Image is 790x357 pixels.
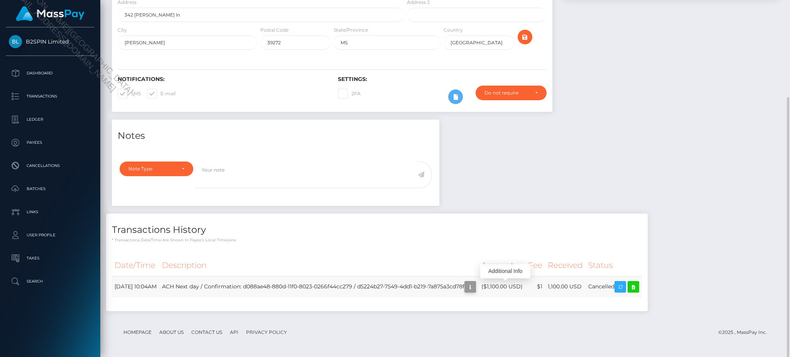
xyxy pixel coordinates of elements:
div: Note Type [128,166,176,172]
label: E-mail [147,89,176,99]
p: Search [9,276,91,287]
a: API [227,326,241,338]
p: Links [9,206,91,218]
p: Ledger [9,114,91,125]
td: ACH Next day / Confirmation: d088ae48-880d-11f0-8023-0266f44cc279 / d5224b27-7549-4dd1-b219-7a875... [159,276,479,297]
h4: Notes [118,129,434,143]
label: City [118,27,127,34]
div: © 2025 , MassPay Inc. [718,328,773,337]
button: Do not require [476,86,547,100]
a: Ledger [6,110,95,129]
p: Payees [9,137,91,148]
span: B2SPIN Limited [6,38,95,45]
th: Received [545,255,586,276]
img: B2SPIN Limited [9,35,22,48]
div: Additional Info [480,264,530,278]
a: Dashboard [6,64,95,83]
h6: Settings: [338,76,547,83]
label: Postal Code [260,27,289,34]
label: 2FA [338,89,361,99]
a: User Profile [6,226,95,245]
a: Links [6,202,95,222]
td: 1,100.00 USD [545,276,586,297]
label: State/Province [334,27,368,34]
a: Batches [6,179,95,199]
a: Contact Us [188,326,225,338]
th: Amount [479,255,525,276]
a: About Us [156,326,187,338]
h6: Notifications: [118,76,326,83]
th: Status [586,255,642,276]
td: Cancelled [586,276,642,297]
td: ($1,100.00 USD) [479,276,525,297]
p: User Profile [9,229,91,241]
label: Country [444,27,463,34]
p: Taxes [9,253,91,264]
a: Homepage [120,326,155,338]
button: Note Type [120,162,193,176]
a: Transactions [6,87,95,106]
p: Dashboard [9,67,91,79]
div: Do not require [484,90,529,96]
h4: Transactions History [112,223,642,237]
th: Date/Time [112,255,159,276]
p: Transactions [9,91,91,102]
p: Batches [9,183,91,195]
th: Description [159,255,479,276]
p: * Transactions date/time are shown in payee's local timezone [112,237,642,243]
a: Taxes [6,249,95,268]
th: Fee [525,255,545,276]
label: SMS [118,89,141,99]
td: [DATE] 10:04AM [112,276,159,297]
a: Privacy Policy [243,326,290,338]
a: Cancellations [6,156,95,175]
a: Payees [6,133,95,152]
td: $1 [525,276,545,297]
a: Search [6,272,95,291]
img: MassPay Logo [16,6,84,21]
p: Cancellations [9,160,91,172]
